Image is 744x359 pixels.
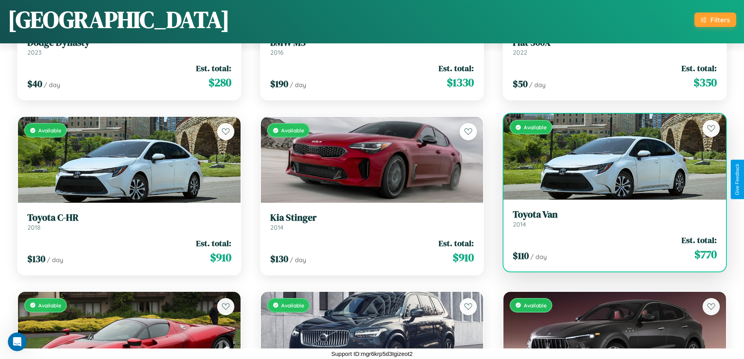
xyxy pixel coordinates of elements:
[27,77,42,90] span: $ 40
[44,81,60,89] span: / day
[281,127,304,134] span: Available
[27,37,231,56] a: Dodge Dynasty2023
[270,212,474,231] a: Kia Stinger2014
[694,13,736,27] button: Filters
[513,37,717,56] a: Fiat 500X2022
[270,252,288,265] span: $ 130
[270,48,284,56] span: 2016
[270,212,474,223] h3: Kia Stinger
[513,209,717,220] h3: Toyota Van
[513,249,529,262] span: $ 110
[38,127,61,134] span: Available
[513,77,528,90] span: $ 50
[331,348,412,359] p: Support ID: mgr6krp5d3tgizeot2
[27,212,231,223] h3: Toyota C-HR
[529,81,546,89] span: / day
[27,252,45,265] span: $ 130
[439,238,474,249] span: Est. total:
[694,75,717,90] span: $ 350
[524,302,547,309] span: Available
[513,48,527,56] span: 2022
[453,250,474,265] span: $ 910
[270,37,474,56] a: BMW M52016
[196,238,231,249] span: Est. total:
[710,16,730,24] div: Filters
[735,164,740,195] div: Give Feedback
[281,302,304,309] span: Available
[682,63,717,74] span: Est. total:
[210,250,231,265] span: $ 910
[524,124,547,130] span: Available
[270,77,288,90] span: $ 190
[513,209,717,228] a: Toyota Van2014
[8,4,230,36] h1: [GEOGRAPHIC_DATA]
[27,223,41,231] span: 2018
[447,75,474,90] span: $ 1330
[8,332,27,351] iframe: Intercom live chat
[290,81,306,89] span: / day
[38,302,61,309] span: Available
[209,75,231,90] span: $ 280
[290,256,306,264] span: / day
[439,63,474,74] span: Est. total:
[513,220,526,228] span: 2014
[47,256,63,264] span: / day
[27,212,231,231] a: Toyota C-HR2018
[27,48,41,56] span: 2023
[196,63,231,74] span: Est. total:
[530,253,547,261] span: / day
[270,223,284,231] span: 2014
[694,246,717,262] span: $ 770
[682,234,717,246] span: Est. total:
